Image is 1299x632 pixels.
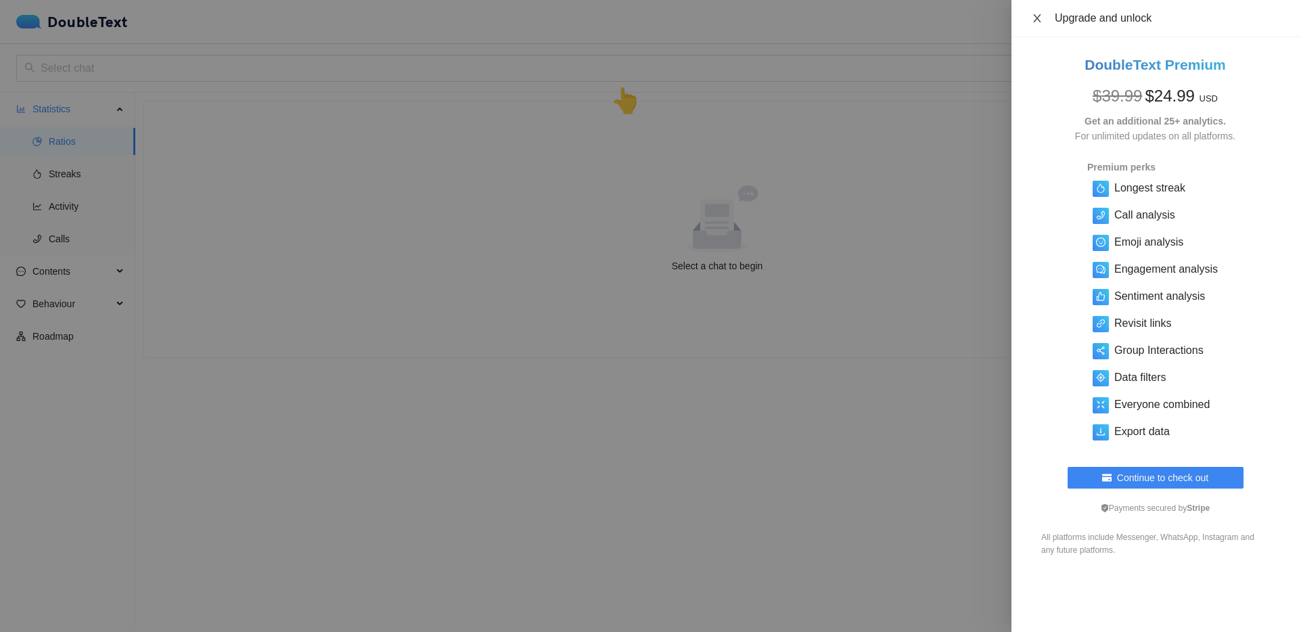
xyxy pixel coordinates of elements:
span: smile [1096,238,1106,247]
span: Continue to check out [1117,470,1208,485]
span: $ 39.99 [1093,87,1142,105]
button: credit-cardContinue to check out [1068,467,1244,489]
div: Upgrade and unlock [1055,11,1283,26]
span: USD [1200,93,1218,104]
h5: Export data [1114,424,1170,440]
span: fullscreen-exit [1096,400,1106,409]
span: safety-certificate [1101,504,1109,512]
h5: Emoji analysis [1114,234,1183,250]
span: comment [1096,265,1106,274]
span: share-alt [1096,346,1106,355]
h5: Group Interactions [1114,342,1204,359]
span: credit-card [1102,473,1112,484]
span: close [1032,13,1043,24]
h5: Sentiment analysis [1114,288,1205,304]
strong: Premium perks [1087,162,1156,173]
b: Stripe [1187,503,1210,513]
h5: Data filters [1114,369,1166,386]
span: download [1096,427,1106,436]
span: fire [1096,183,1106,193]
span: $ 24.99 [1145,87,1194,105]
span: link [1096,319,1106,328]
button: Close [1028,12,1047,25]
h2: DoubleText Premium [1028,53,1283,76]
h5: Everyone combined [1114,397,1210,413]
h5: Revisit links [1114,315,1171,332]
h5: Call analysis [1114,207,1175,223]
span: All platforms include Messenger, WhatsApp, Instagram and any future platforms. [1041,533,1254,555]
span: Payments secured by [1101,503,1210,513]
h5: Longest streak [1114,180,1185,196]
span: like [1096,292,1106,301]
h5: Engagement analysis [1114,261,1218,277]
strong: Get an additional 25+ analytics. [1085,116,1226,127]
span: phone [1096,210,1106,220]
span: For unlimited updates on all platforms. [1075,131,1235,141]
span: aim [1096,373,1106,382]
